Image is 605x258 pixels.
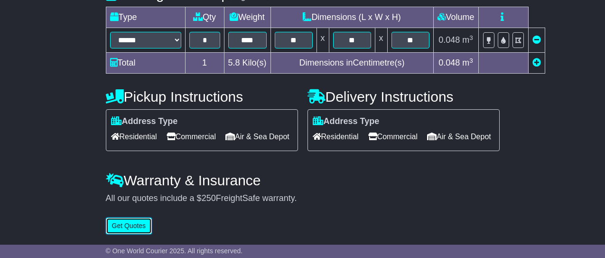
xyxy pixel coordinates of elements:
a: Remove this item [532,35,541,45]
span: © One World Courier 2025. All rights reserved. [106,247,243,255]
label: Address Type [111,116,178,127]
sup: 3 [469,34,473,41]
span: Air & Sea Depot [427,129,491,144]
td: Qty [185,7,224,28]
a: Add new item [532,58,541,67]
td: Type [106,7,185,28]
td: Dimensions (L x W x H) [270,7,433,28]
span: m [462,58,473,67]
span: 5.8 [228,58,240,67]
h4: Pickup Instructions [106,89,298,105]
h4: Warranty & Insurance [106,172,500,188]
span: Residential [313,129,359,144]
label: Address Type [313,116,380,127]
td: Volume [433,7,478,28]
td: 1 [185,53,224,74]
span: 0.048 [438,58,460,67]
td: x [316,28,329,53]
td: x [375,28,387,53]
h4: Delivery Instructions [307,89,500,105]
button: Get Quotes [106,218,152,234]
span: Residential [111,129,157,144]
span: Commercial [167,129,216,144]
span: Commercial [368,129,418,144]
span: m [462,35,473,45]
td: Weight [224,7,270,28]
span: 0.048 [438,35,460,45]
span: 250 [202,193,216,203]
div: All our quotes include a $ FreightSafe warranty. [106,193,500,204]
td: Kilo(s) [224,53,270,74]
td: Total [106,53,185,74]
sup: 3 [469,57,473,64]
span: Air & Sea Depot [225,129,289,144]
td: Dimensions in Centimetre(s) [270,53,433,74]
